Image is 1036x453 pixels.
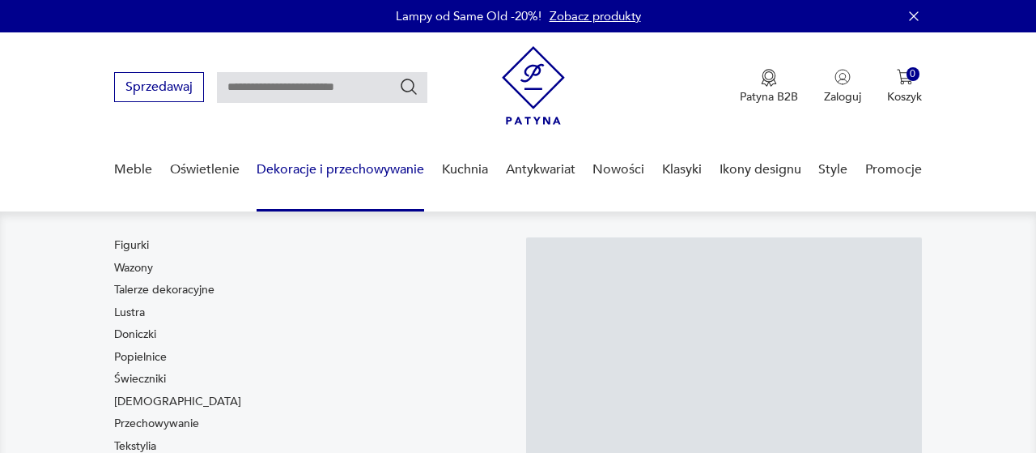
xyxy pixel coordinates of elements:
[399,77,418,96] button: Szukaj
[592,139,644,201] a: Nowości
[761,69,777,87] img: Ikona medalu
[114,260,153,276] a: Wazony
[740,69,798,105] a: Ikona medaluPatyna B2B
[740,89,798,105] p: Patyna B2B
[502,46,565,125] img: Patyna - sklep z meblami i dekoracjami vintage
[865,139,922,201] a: Promocje
[824,69,861,105] button: Zaloguj
[550,8,641,24] a: Zobacz produkty
[834,69,851,85] img: Ikonka użytkownika
[887,69,922,105] button: 0Koszyk
[114,72,204,102] button: Sprzedawaj
[740,69,798,105] button: Patyna B2B
[114,327,156,343] a: Doniczki
[396,8,541,24] p: Lampy od Same Old -20%!
[906,67,920,81] div: 0
[720,139,801,201] a: Ikony designu
[114,139,152,201] a: Meble
[897,69,913,85] img: Ikona koszyka
[257,139,424,201] a: Dekoracje i przechowywanie
[824,89,861,105] p: Zaloguj
[114,83,204,94] a: Sprzedawaj
[506,139,575,201] a: Antykwariat
[442,139,488,201] a: Kuchnia
[170,139,240,201] a: Oświetlenie
[114,237,149,254] a: Figurki
[114,394,241,410] a: [DEMOGRAPHIC_DATA]
[662,139,702,201] a: Klasyki
[887,89,922,105] p: Koszyk
[114,416,199,432] a: Przechowywanie
[114,282,214,298] a: Talerze dekoracyjne
[114,349,167,365] a: Popielnice
[114,305,145,321] a: Lustra
[818,139,847,201] a: Style
[114,371,166,387] a: Świeczniki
